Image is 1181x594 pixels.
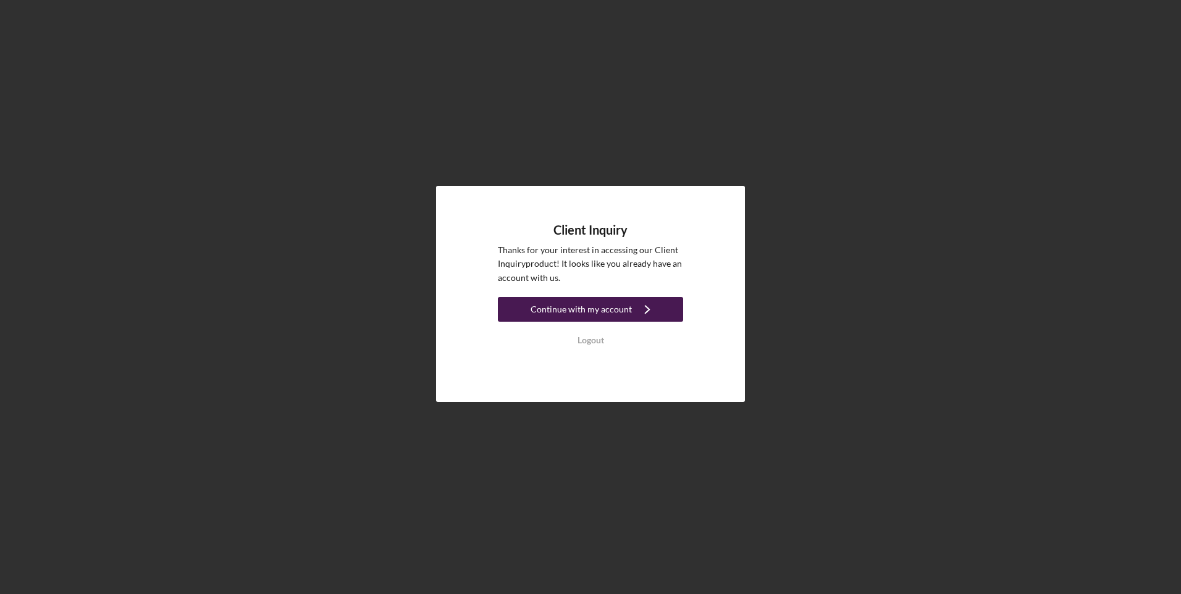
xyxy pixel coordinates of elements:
[531,297,632,322] div: Continue with my account
[578,328,604,353] div: Logout
[498,297,683,322] button: Continue with my account
[498,297,683,325] a: Continue with my account
[553,223,628,237] h4: Client Inquiry
[498,243,683,285] p: Thanks for your interest in accessing our Client Inquiry product! It looks like you already have ...
[498,328,683,353] button: Logout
